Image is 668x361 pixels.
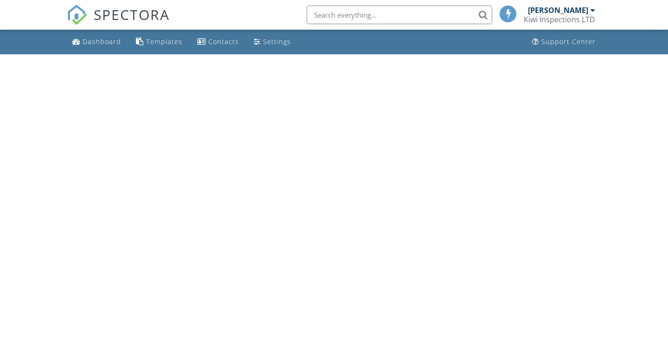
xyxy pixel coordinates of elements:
[524,15,595,24] div: Kiwi Inspections LTD
[67,5,87,25] img: The Best Home Inspection Software - Spectora
[132,33,186,51] a: Templates
[541,37,596,46] div: Support Center
[67,13,170,32] a: SPECTORA
[263,37,291,46] div: Settings
[94,5,170,24] span: SPECTORA
[528,33,599,51] a: Support Center
[307,6,492,24] input: Search everything...
[83,37,121,46] div: Dashboard
[193,33,243,51] a: Contacts
[528,6,588,15] div: [PERSON_NAME]
[250,33,295,51] a: Settings
[146,37,182,46] div: Templates
[208,37,239,46] div: Contacts
[69,33,125,51] a: Dashboard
